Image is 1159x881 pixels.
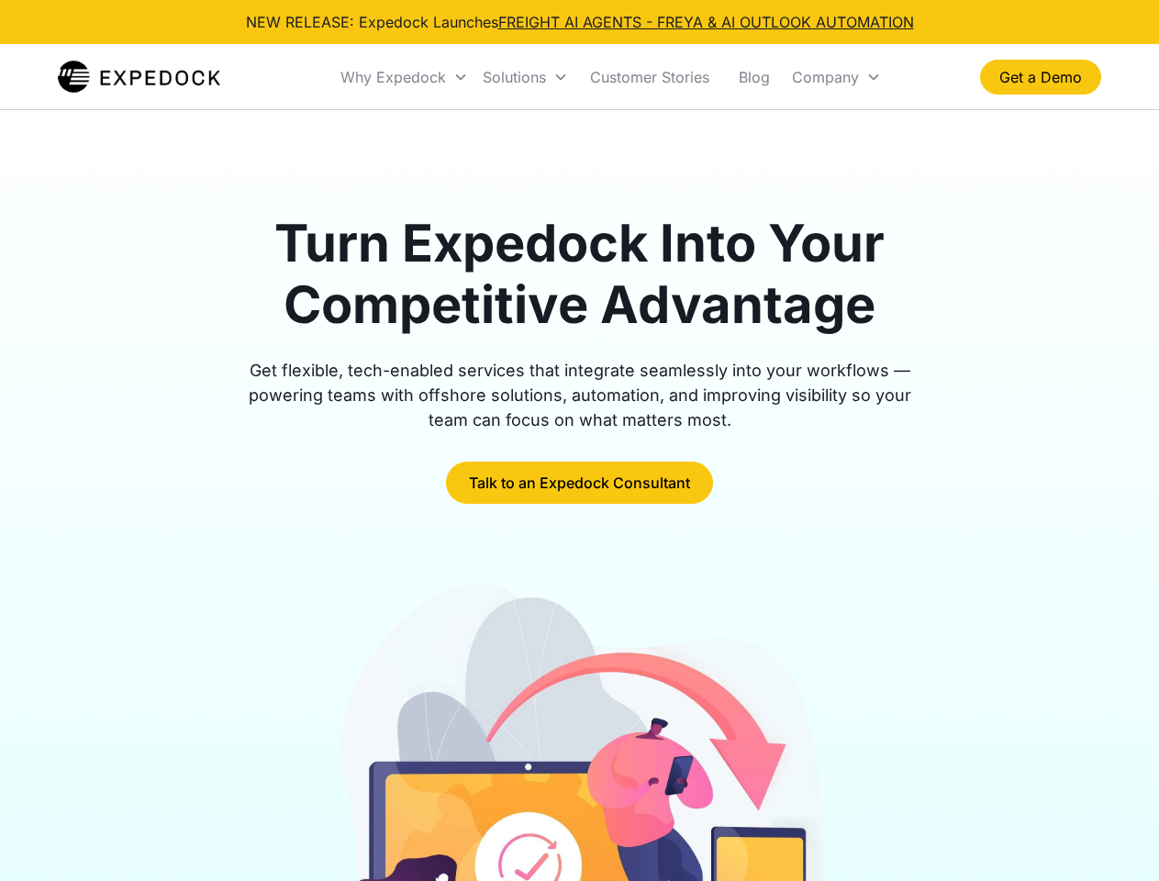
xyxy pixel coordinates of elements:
[980,60,1101,95] a: Get a Demo
[228,358,932,432] div: Get flexible, tech-enabled services that integrate seamlessly into your workflows — powering team...
[724,46,785,108] a: Blog
[333,46,475,108] div: Why Expedock
[792,68,859,86] div: Company
[446,462,713,504] a: Talk to an Expedock Consultant
[246,11,914,33] div: NEW RELEASE: Expedock Launches
[1067,793,1159,881] iframe: Chat Widget
[498,13,914,31] a: FREIGHT AI AGENTS - FREYA & AI OUTLOOK AUTOMATION
[58,59,220,95] a: home
[228,213,932,336] h1: Turn Expedock Into Your Competitive Advantage
[785,46,888,108] div: Company
[475,46,575,108] div: Solutions
[575,46,724,108] a: Customer Stories
[340,68,446,86] div: Why Expedock
[483,68,546,86] div: Solutions
[58,59,220,95] img: Expedock Logo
